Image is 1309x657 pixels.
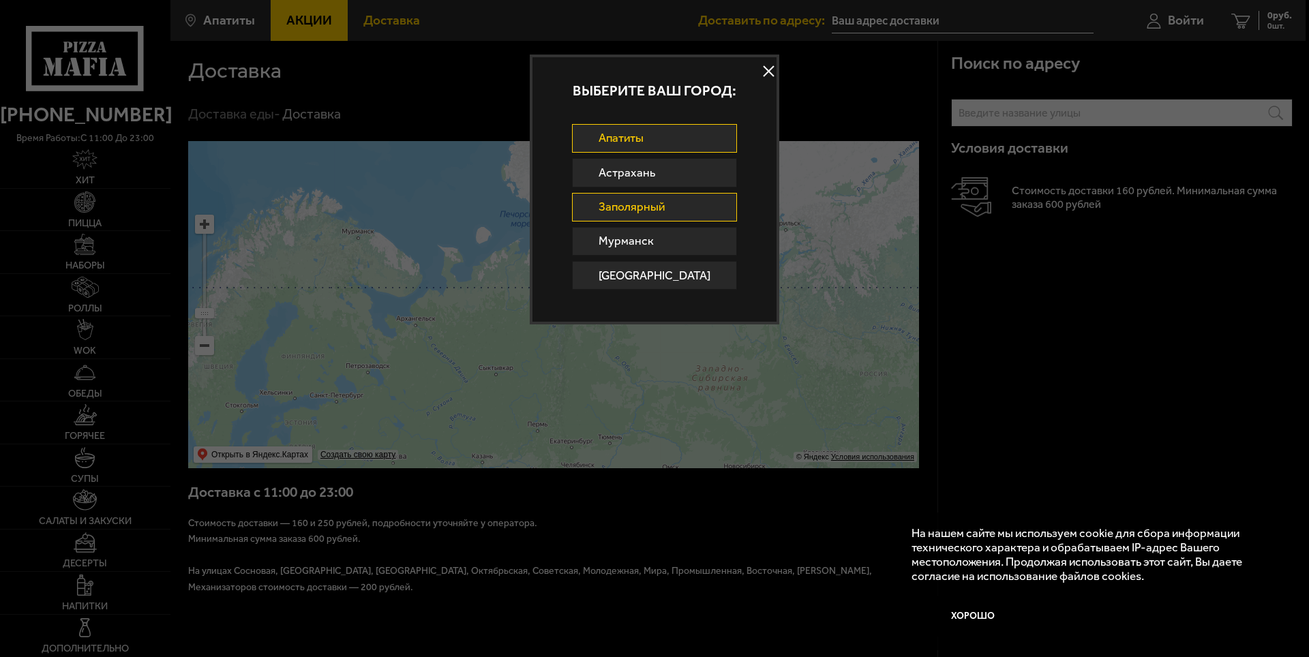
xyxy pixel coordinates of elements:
[572,193,738,221] a: Заполярный
[572,124,738,153] a: Апатиты
[912,526,1269,583] p: На нашем сайте мы используем cookie для сбора информации технического характера и обрабатываем IP...
[572,158,738,187] a: Астрахань
[572,261,738,290] a: [GEOGRAPHIC_DATA]
[572,227,738,256] a: Мурманск
[912,596,1034,637] button: Хорошо
[532,83,777,97] p: Выберите ваш город:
